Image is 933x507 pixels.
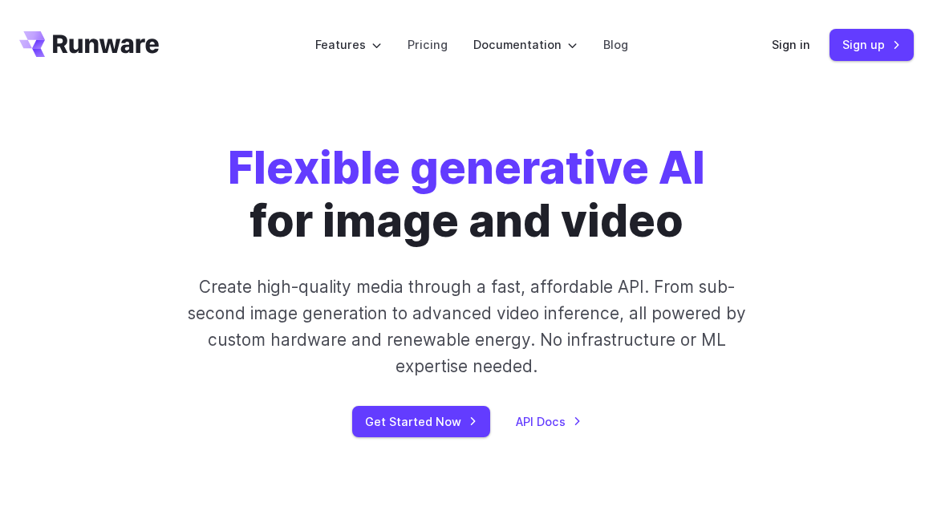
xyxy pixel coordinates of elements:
a: API Docs [516,412,582,431]
a: Go to / [19,31,159,57]
p: Create high-quality media through a fast, affordable API. From sub-second image generation to adv... [181,274,753,380]
label: Features [315,35,382,54]
a: Pricing [408,35,448,54]
label: Documentation [473,35,578,54]
a: Sign up [830,29,914,60]
h1: for image and video [228,141,705,248]
a: Get Started Now [352,406,490,437]
a: Blog [603,35,628,54]
strong: Flexible generative AI [228,140,705,194]
a: Sign in [772,35,810,54]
